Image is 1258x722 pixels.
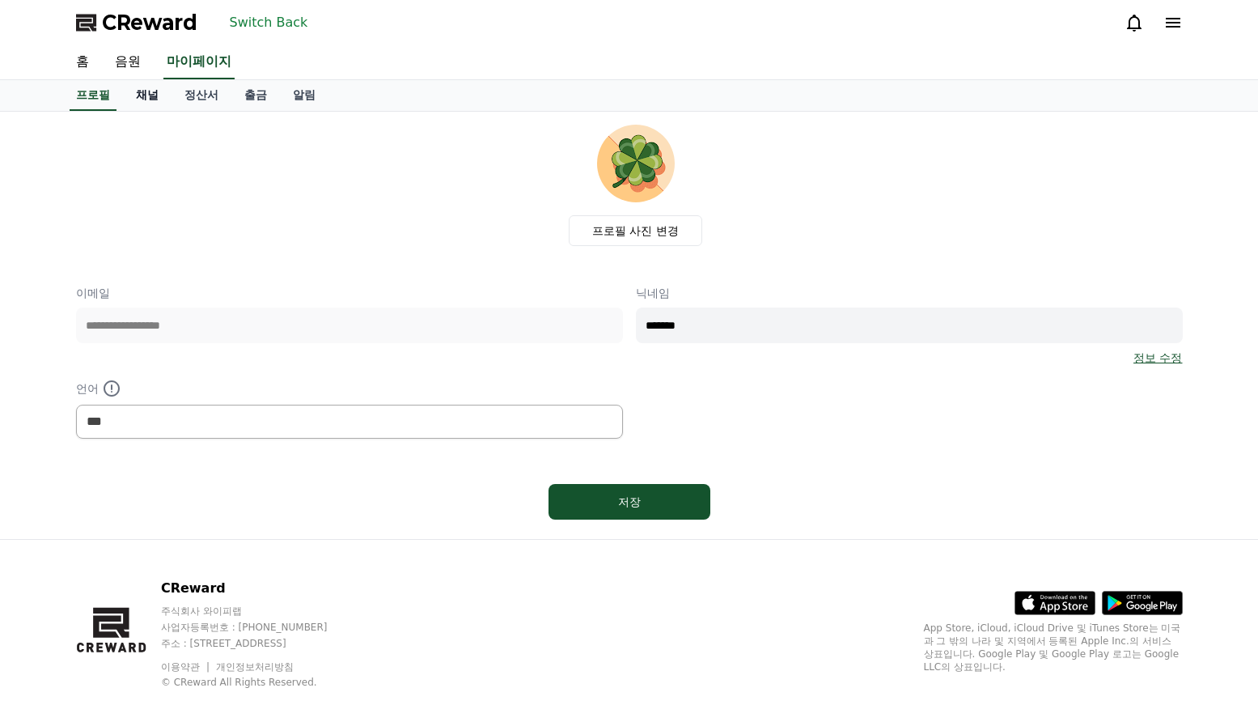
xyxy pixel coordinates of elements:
[63,45,102,79] a: 홈
[549,484,710,520] button: 저장
[163,45,235,79] a: 마이페이지
[76,10,197,36] a: CReward
[581,494,678,510] div: 저장
[161,605,358,618] p: 주식회사 와이피랩
[172,80,231,111] a: 정산서
[231,80,280,111] a: 출금
[223,10,315,36] button: Switch Back
[597,125,675,202] img: profile_image
[102,10,197,36] span: CReward
[216,661,294,673] a: 개인정보처리방침
[102,45,154,79] a: 음원
[123,80,172,111] a: 채널
[70,80,116,111] a: 프로필
[569,215,702,246] label: 프로필 사진 변경
[161,579,358,598] p: CReward
[924,622,1183,673] p: App Store, iCloud, iCloud Drive 및 iTunes Store는 미국과 그 밖의 나라 및 지역에서 등록된 Apple Inc.의 서비스 상표입니다. Goo...
[636,285,1183,301] p: 닉네임
[1133,350,1182,366] a: 정보 수정
[280,80,328,111] a: 알림
[76,379,623,398] p: 언어
[161,661,212,673] a: 이용약관
[161,676,358,689] p: © CReward All Rights Reserved.
[161,621,358,634] p: 사업자등록번호 : [PHONE_NUMBER]
[76,285,623,301] p: 이메일
[161,637,358,650] p: 주소 : [STREET_ADDRESS]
